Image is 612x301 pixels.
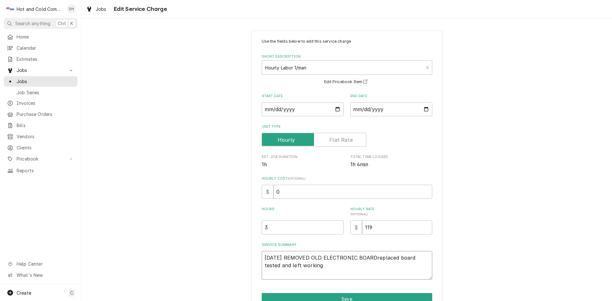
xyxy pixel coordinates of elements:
a: Vendors [4,131,77,142]
label: Hourly Cost [262,176,432,181]
span: Est. Job Duration [262,161,344,168]
div: $ [350,220,362,234]
div: End Date [350,94,432,116]
span: Vendors [17,133,74,140]
a: Go to Jobs [4,65,77,75]
div: Daryl Harris's Avatar [67,4,76,13]
span: Estimates [17,56,74,62]
a: Bills [4,120,77,131]
span: Total Time Logged [350,154,432,160]
a: Estimates [4,54,77,64]
div: [object Object] [350,207,432,234]
input: yyyy-mm-dd [350,102,432,116]
div: Service Summary [262,242,432,280]
span: ( optional ) [350,212,368,216]
span: Jobs [96,6,106,12]
div: Start Date [262,94,344,116]
span: Invoices [17,100,74,106]
span: K [70,20,73,27]
input: yyyy-mm-dd [262,102,344,116]
div: Hot and Cold Commercial Kitchens, Inc.'s Avatar [6,4,15,13]
a: Purchase Orders [4,109,77,119]
a: Jobs [84,4,109,14]
div: Hourly Cost [262,176,432,199]
div: Hot and Cold Commercial Kitchens, Inc. [17,6,63,12]
button: Edit Pricebook Item [323,78,370,86]
span: Search anything [15,20,50,27]
span: Home [17,33,74,40]
a: Clients [4,142,77,153]
textarea: [DATE] REMOVED OLD ELECTRONIC BOARDreplaced board tested and left working [262,251,432,280]
a: Invoices [4,98,77,108]
div: $ [262,185,273,199]
a: Calendar [4,43,77,53]
span: C [70,290,73,296]
span: Help Center [17,261,74,267]
label: Short Description [262,54,432,59]
div: Total Time Logged [350,154,432,168]
span: Edit Service Charge [112,5,167,13]
a: Home [4,32,77,42]
span: 1h 4min [350,161,368,168]
p: Use the fields below to edit this service charge [262,39,432,44]
label: Hours [262,207,344,217]
label: Unit Type [262,124,432,129]
label: Hourly Rate [350,207,432,217]
label: Start Date [262,94,344,99]
div: DH [67,4,76,13]
div: Est. Job Duration [262,154,344,168]
span: What's New [17,272,74,278]
div: Short Description [262,54,432,86]
span: Calendar [17,45,74,51]
a: Go to Pricebook [4,154,77,164]
a: Job Series [4,87,77,98]
div: H [6,4,15,13]
span: Jobs [17,67,65,74]
span: ( optional ) [288,177,305,180]
span: Reports [17,167,74,174]
span: Jobs [17,78,74,85]
a: Go to Help Center [4,259,77,269]
span: Pricebook [17,155,65,162]
div: Unit Type [262,124,432,147]
span: Purchase Orders [17,111,74,118]
label: End Date [350,94,432,99]
label: Service Summary [262,242,432,247]
span: 1h [262,161,267,168]
span: Create [17,290,31,296]
a: Reports [4,165,77,176]
span: Est. Job Duration [262,154,344,160]
span: Total Time Logged [350,161,432,168]
span: Clients [17,144,74,151]
span: Job Series [17,89,74,96]
span: Ctrl [58,20,66,27]
button: Search anythingCtrlK [4,18,77,29]
div: [object Object] [262,207,344,234]
a: Jobs [4,76,77,87]
a: Go to What's New [4,270,77,280]
div: Line Item Create/Update Form [262,39,432,280]
span: Bills [17,122,74,129]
